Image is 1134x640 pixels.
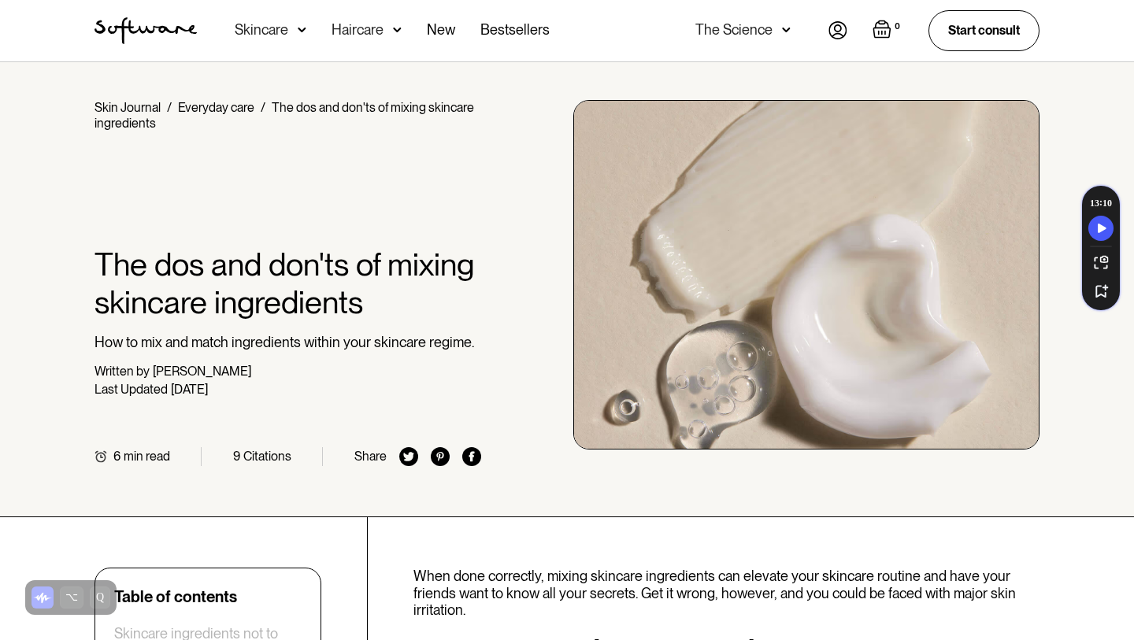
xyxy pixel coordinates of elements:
[235,22,288,38] div: Skincare
[94,17,197,44] img: Software Logo
[171,382,208,397] div: [DATE]
[399,447,418,466] img: twitter icon
[114,587,237,606] div: Table of contents
[928,10,1039,50] a: Start consult
[413,568,1039,619] p: When done correctly, mixing skincare ingredients can elevate your skincare routine and have your ...
[94,100,474,131] div: The dos and don'ts of mixing skincare ingredients
[873,20,903,42] a: Open empty cart
[94,100,161,115] a: Skin Journal
[167,100,172,115] div: /
[94,246,481,321] h1: The dos and don'ts of mixing skincare ingredients
[462,447,481,466] img: facebook icon
[298,22,306,38] img: arrow down
[153,364,251,379] div: [PERSON_NAME]
[94,334,481,351] p: How to mix and match ingredients within your skincare regime.
[113,449,120,464] div: 6
[891,20,903,34] div: 0
[695,22,773,38] div: The Science
[94,382,168,397] div: Last Updated
[233,449,240,464] div: 9
[332,22,384,38] div: Haircare
[94,17,197,44] a: home
[782,22,791,38] img: arrow down
[94,364,150,379] div: Written by
[431,447,450,466] img: pinterest icon
[393,22,402,38] img: arrow down
[354,449,387,464] div: Share
[178,100,254,115] a: Everyday care
[124,449,170,464] div: min read
[261,100,265,115] div: /
[243,449,291,464] div: Citations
